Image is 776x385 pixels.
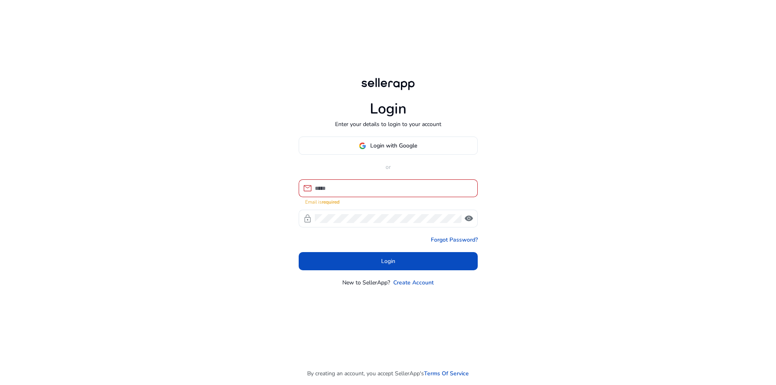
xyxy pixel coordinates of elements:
p: Enter your details to login to your account [335,120,441,128]
span: Login [381,257,395,265]
a: Create Account [393,278,434,287]
span: Login with Google [370,141,417,150]
button: OK [377,204,399,217]
a: Forgot Password? [431,236,478,244]
p: New to SellerApp? [342,278,390,287]
h1: Login [370,100,407,118]
b: Session Expired [353,166,424,179]
span: OK [384,207,392,215]
div: Please log in again [343,185,433,202]
a: Terms Of Service [424,369,469,378]
img: google-logo.svg [359,142,366,149]
p: or [299,163,478,171]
